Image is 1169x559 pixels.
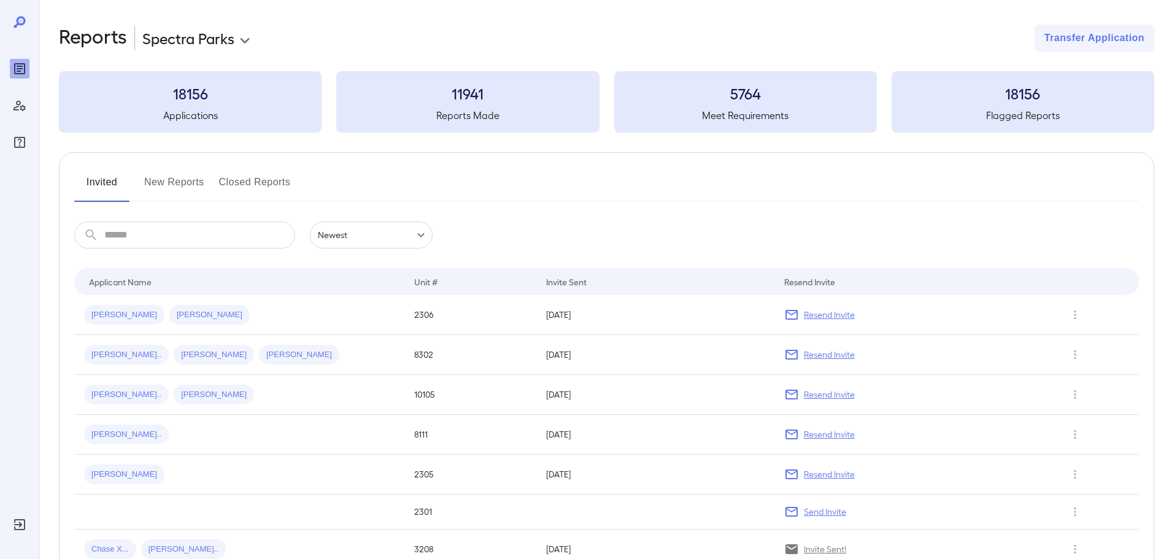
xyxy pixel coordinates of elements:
div: Applicant Name [89,274,152,289]
button: Row Actions [1065,385,1085,404]
h3: 18156 [892,83,1154,103]
div: Manage Users [10,96,29,115]
h5: Reports Made [336,108,599,123]
h3: 11941 [336,83,599,103]
p: Invite Sent! [804,543,846,555]
button: New Reports [144,172,204,202]
span: [PERSON_NAME].. [84,429,169,441]
p: Resend Invite [804,428,855,441]
div: Invite Sent [546,274,587,289]
h2: Reports [59,25,127,52]
td: [DATE] [536,335,774,375]
p: Resend Invite [804,468,855,480]
h3: 5764 [614,83,877,103]
p: Resend Invite [804,349,855,361]
p: Resend Invite [804,309,855,321]
button: Row Actions [1065,425,1085,444]
div: Newest [310,222,433,249]
span: [PERSON_NAME].. [141,544,226,555]
div: Log Out [10,515,29,534]
summary: 18156Applications11941Reports Made5764Meet Requirements18156Flagged Reports [59,71,1154,133]
span: [PERSON_NAME].. [84,389,169,401]
p: Spectra Parks [142,28,234,48]
span: [PERSON_NAME] [174,349,254,361]
span: [PERSON_NAME].. [84,349,169,361]
button: Row Actions [1065,539,1085,559]
span: [PERSON_NAME] [84,469,164,480]
span: Chase X... [84,544,136,555]
button: Row Actions [1065,502,1085,522]
span: [PERSON_NAME] [259,349,339,361]
button: Row Actions [1065,465,1085,484]
div: FAQ [10,133,29,152]
td: 8111 [404,415,536,455]
h5: Flagged Reports [892,108,1154,123]
div: Reports [10,59,29,79]
td: 2301 [404,495,536,530]
span: [PERSON_NAME] [84,309,164,321]
td: [DATE] [536,375,774,415]
h5: Meet Requirements [614,108,877,123]
td: [DATE] [536,415,774,455]
h3: 18156 [59,83,322,103]
td: [DATE] [536,295,774,335]
p: Send Invite [804,506,846,518]
td: 10105 [404,375,536,415]
button: Row Actions [1065,345,1085,364]
td: 8302 [404,335,536,375]
p: Resend Invite [804,388,855,401]
div: Resend Invite [784,274,835,289]
h5: Applications [59,108,322,123]
button: Row Actions [1065,305,1085,325]
button: Closed Reports [219,172,291,202]
button: Transfer Application [1035,25,1154,52]
td: [DATE] [536,455,774,495]
span: [PERSON_NAME] [174,389,254,401]
button: Invited [74,172,129,202]
span: [PERSON_NAME] [169,309,250,321]
td: 2305 [404,455,536,495]
div: Unit # [414,274,438,289]
td: 2306 [404,295,536,335]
